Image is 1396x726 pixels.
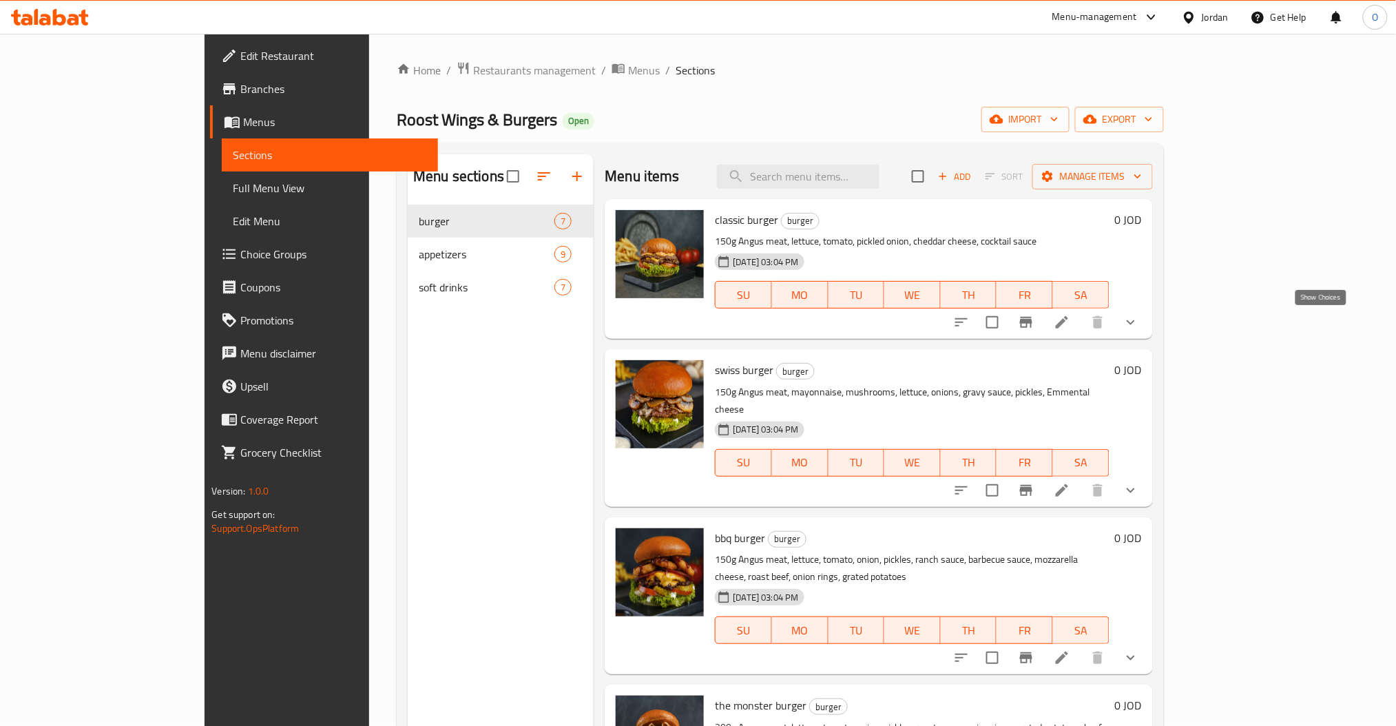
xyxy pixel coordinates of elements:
button: TU [829,616,885,644]
button: Add [933,166,977,187]
span: 7 [555,281,571,294]
nav: Menu sections [408,199,594,309]
button: SA [1053,449,1109,477]
a: Restaurants management [457,61,596,79]
span: Branches [240,81,427,97]
span: Coverage Report [240,411,427,428]
span: WE [890,285,935,305]
span: WE [890,453,935,473]
div: burger [776,363,815,380]
span: Choice Groups [240,246,427,262]
span: Menus [243,114,427,130]
span: Get support on: [211,506,275,523]
a: Coverage Report [210,403,438,436]
a: Menu disclaimer [210,337,438,370]
span: Select section [904,162,933,191]
span: Roost Wings & Burgers [397,104,557,135]
div: burger [809,698,848,715]
span: [DATE] 03:04 PM [727,591,804,604]
div: appetizers9 [408,238,594,271]
button: delete [1081,306,1114,339]
a: Choice Groups [210,238,438,271]
span: Menus [628,62,660,79]
svg: Show Choices [1123,650,1139,666]
button: Manage items [1032,164,1153,189]
span: MO [778,285,823,305]
span: MO [778,621,823,641]
span: WE [890,621,935,641]
p: 150g Angus meat, mayonnaise, mushrooms, lettuce, onions, gravy sauce, pickles, Emmental cheese [715,384,1109,418]
button: MO [772,616,829,644]
span: 7 [555,215,571,228]
span: [DATE] 03:04 PM [727,256,804,269]
a: Full Menu View [222,172,438,205]
button: MO [772,281,829,309]
span: burger [810,699,847,715]
li: / [665,62,670,79]
span: Grocery Checklist [240,444,427,461]
h6: 0 JOD [1115,696,1142,715]
button: TH [941,281,997,309]
div: items [554,213,572,229]
a: Edit Restaurant [210,39,438,72]
h6: 0 JOD [1115,210,1142,229]
span: 1.0.0 [248,482,269,500]
span: burger [769,531,806,547]
span: Menu disclaimer [240,345,427,362]
span: Select to update [978,643,1007,672]
button: sort-choices [945,474,978,507]
span: TH [946,285,992,305]
span: Sort sections [528,160,561,193]
h6: 0 JOD [1115,360,1142,380]
button: TH [941,449,997,477]
span: Select to update [978,476,1007,505]
button: delete [1081,474,1114,507]
button: SU [715,449,771,477]
div: soft drinks7 [408,271,594,304]
span: SU [721,621,766,641]
span: SU [721,453,766,473]
span: TU [834,621,879,641]
p: 150g Angus meat, lettuce, tomato, onion, pickles, ranch sauce, barbecue sauce, mozzarella cheese,... [715,551,1109,585]
svg: Show Choices [1123,482,1139,499]
span: TH [946,621,992,641]
div: items [554,279,572,295]
li: / [601,62,606,79]
span: Select to update [978,308,1007,337]
button: SU [715,281,771,309]
div: burger7 [408,205,594,238]
a: Edit menu item [1054,482,1070,499]
button: FR [997,616,1053,644]
div: Jordan [1202,10,1229,25]
span: classic burger [715,209,778,230]
a: Edit menu item [1054,314,1070,331]
a: Promotions [210,304,438,337]
button: Add section [561,160,594,193]
nav: breadcrumb [397,61,1163,79]
button: WE [884,449,941,477]
span: import [992,111,1059,128]
span: Sections [676,62,715,79]
a: Menus [210,105,438,138]
span: SA [1059,285,1104,305]
span: bbq burger [715,528,765,548]
span: TU [834,285,879,305]
button: show more [1114,474,1147,507]
span: Select section first [977,166,1032,187]
span: Select all sections [499,162,528,191]
a: Grocery Checklist [210,436,438,469]
span: swiss burger [715,360,773,380]
span: appetizers [419,246,554,262]
div: Menu-management [1052,9,1137,25]
button: sort-choices [945,306,978,339]
div: burger [419,213,554,229]
p: 150g Angus meat, lettuce, tomato, pickled onion, cheddar cheese, cocktail sauce [715,233,1109,250]
a: Coupons [210,271,438,304]
button: WE [884,281,941,309]
span: SA [1059,453,1104,473]
button: Branch-specific-item [1010,306,1043,339]
span: TU [834,453,879,473]
span: Open [563,115,594,127]
button: delete [1081,641,1114,674]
